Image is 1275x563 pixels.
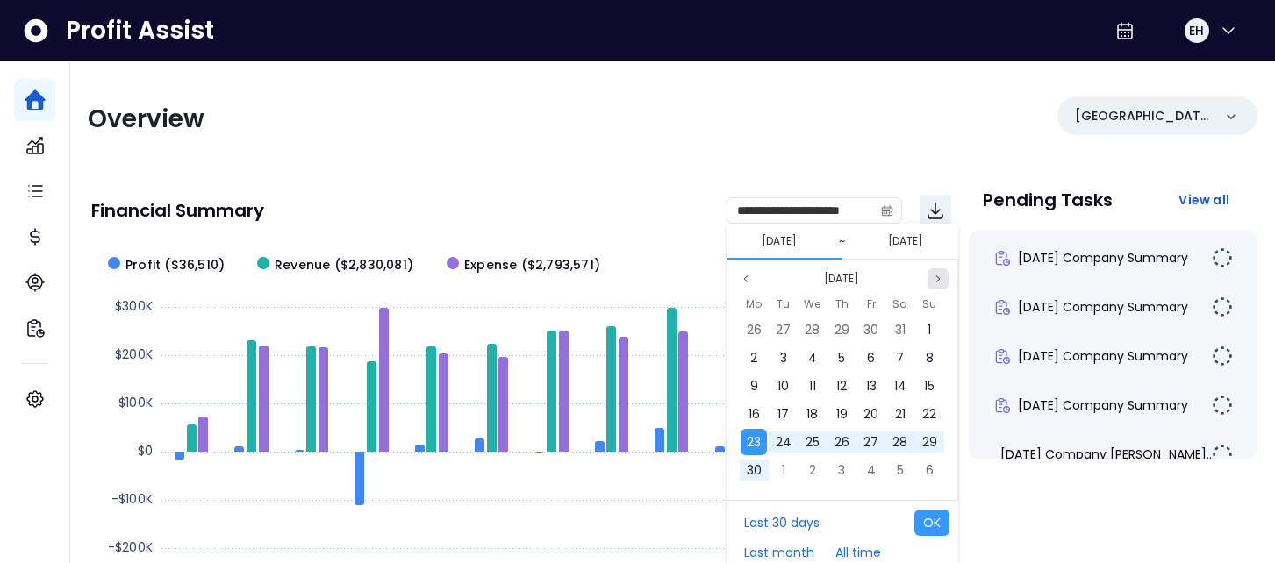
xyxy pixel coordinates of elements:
[769,400,798,428] div: 17 Sep 2024
[798,428,827,456] div: 25 Sep 2024
[1212,247,1233,268] img: Not yet Started
[1178,191,1229,209] span: View all
[808,349,817,367] span: 4
[1189,22,1204,39] span: EH
[838,349,845,367] span: 5
[777,405,789,423] span: 17
[740,400,769,428] div: 16 Sep 2024
[740,372,769,400] div: 09 Sep 2024
[769,293,798,316] div: Tuesday
[924,377,935,395] span: 15
[1212,444,1233,465] img: Not yet Started
[806,433,820,451] span: 25
[740,316,769,344] div: 26 Aug 2024
[740,293,944,484] div: Sep 2024
[118,394,153,411] text: $100K
[885,344,914,372] div: 07 Sep 2024
[839,232,845,250] span: ~
[777,294,790,315] span: Tu
[798,293,827,316] div: Wednesday
[834,433,849,451] span: 26
[922,294,936,315] span: Su
[735,510,828,536] button: Last 30 days
[798,400,827,428] div: 18 Sep 2024
[866,377,877,395] span: 13
[914,510,949,536] button: OK
[809,461,816,479] span: 2
[895,405,906,423] span: 21
[885,316,914,344] div: 31 Aug 2024
[769,344,798,372] div: 03 Sep 2024
[897,461,904,479] span: 5
[926,461,934,479] span: 6
[1212,296,1233,317] img: Not yet Started
[1212,395,1233,416] img: Not yet Started
[806,405,818,423] span: 18
[827,316,856,344] div: 29 Aug 2024
[881,231,930,252] button: Select end date
[1075,107,1212,125] p: [GEOGRAPHIC_DATA]
[885,372,914,400] div: 14 Sep 2024
[827,344,856,372] div: 05 Sep 2024
[983,191,1113,209] p: Pending Tasks
[914,400,943,428] div: 22 Sep 2024
[914,316,943,344] div: 01 Sep 2024
[769,372,798,400] div: 10 Sep 2024
[776,321,791,339] span: 27
[817,268,866,289] button: Select month
[836,405,848,423] span: 19
[885,456,914,484] div: 05 Oct 2024
[749,405,760,423] span: 16
[856,456,885,484] div: 04 Oct 2024
[780,349,787,367] span: 3
[111,490,153,508] text: -$100K
[735,268,756,289] button: Previous month
[928,321,931,339] span: 1
[91,202,264,219] p: Financial Summary
[892,294,907,315] span: Sa
[741,274,751,284] svg: page previous
[798,316,827,344] div: 28 Aug 2024
[769,456,798,484] div: 01 Oct 2024
[747,433,761,451] span: 23
[827,428,856,456] div: 26 Sep 2024
[755,231,804,252] button: Select start date
[804,294,820,315] span: We
[1018,298,1188,316] span: [DATE] Company Summary
[867,461,876,479] span: 4
[798,456,827,484] div: 02 Oct 2024
[856,293,885,316] div: Friday
[747,461,762,479] span: 30
[777,377,789,395] span: 10
[782,461,785,479] span: 1
[856,316,885,344] div: 30 Aug 2024
[115,346,153,363] text: $200K
[836,377,847,395] span: 12
[1018,396,1188,414] span: [DATE] Company Summary
[66,15,214,46] span: Profit Assist
[108,538,153,556] text: -$200K
[746,294,762,315] span: Mo
[827,400,856,428] div: 19 Sep 2024
[914,456,943,484] div: 06 Oct 2024
[275,256,413,274] span: Revenue ($2,830,081)
[1212,346,1233,367] img: Not yet Started
[740,456,769,484] div: 30 Sep 2024
[867,294,876,315] span: Fr
[1164,184,1243,216] button: View all
[464,256,600,274] span: Expense ($2,793,571)
[867,349,875,367] span: 6
[933,274,943,284] svg: page next
[856,428,885,456] div: 27 Sep 2024
[740,428,769,456] div: 23 Sep 2024
[115,297,153,315] text: $300K
[896,349,904,367] span: 7
[1018,249,1188,267] span: [DATE] Company Summary
[798,372,827,400] div: 11 Sep 2024
[863,321,878,339] span: 30
[827,456,856,484] div: 03 Oct 2024
[747,321,762,339] span: 26
[750,349,757,367] span: 2
[895,321,906,339] span: 31
[776,433,792,451] span: 24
